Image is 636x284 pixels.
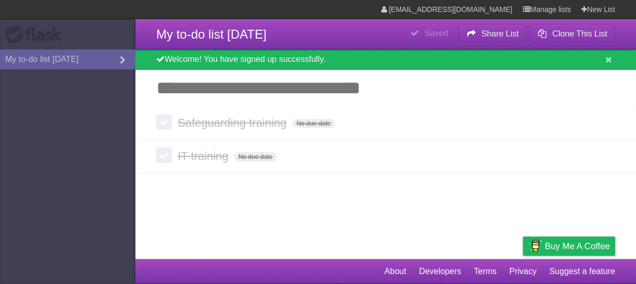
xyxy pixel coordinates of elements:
b: Share List [481,29,519,38]
a: Developers [419,262,461,281]
a: Privacy [509,262,537,281]
div: Flask [5,26,68,44]
b: Saved [425,29,448,38]
span: My to-do list [DATE] [156,27,267,41]
span: No due date [234,152,277,162]
a: About [384,262,406,281]
b: Clone This List [552,29,607,38]
button: Clone This List [529,24,615,43]
a: Terms [474,262,497,281]
span: Safeguarding training [178,116,289,129]
label: Done [156,147,172,163]
span: Buy me a coffee [545,237,610,255]
button: Share List [458,24,527,43]
span: No due date [292,119,334,128]
div: Welcome! You have signed up successfully. [135,50,636,70]
span: IT training [178,150,231,163]
a: Buy me a coffee [523,237,615,256]
a: Suggest a feature [550,262,615,281]
label: Done [156,114,172,130]
img: Buy me a coffee [528,237,542,255]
